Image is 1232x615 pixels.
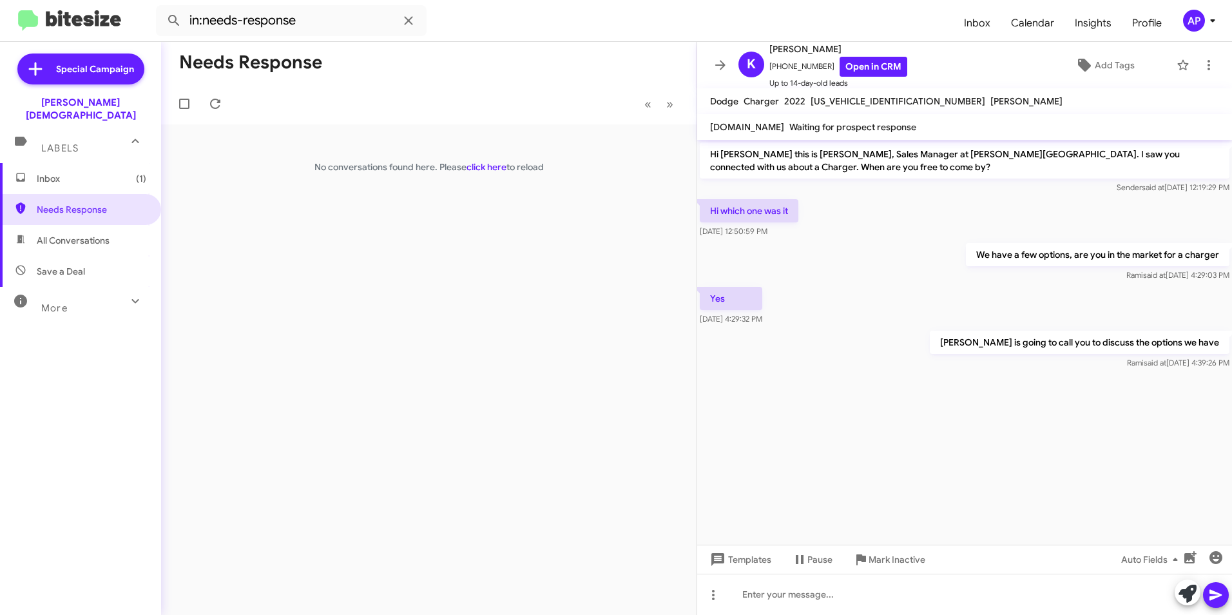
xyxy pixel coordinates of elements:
button: Previous [637,91,659,117]
span: » [666,96,673,112]
span: [PHONE_NUMBER] [769,57,907,77]
span: All Conversations [37,234,110,247]
button: AP [1172,10,1218,32]
span: Pause [807,548,833,571]
button: Auto Fields [1111,548,1193,571]
h1: Needs Response [179,52,322,73]
span: Add Tags [1095,54,1135,77]
p: We have a few options, are you in the market for a charger [966,243,1229,266]
span: Templates [707,548,771,571]
a: Inbox [954,5,1001,42]
button: Mark Inactive [843,548,936,571]
span: Sender [DATE] 12:19:29 PM [1117,182,1229,192]
span: Inbox [37,172,146,185]
a: Calendar [1001,5,1064,42]
span: [DATE] 4:29:32 PM [700,314,762,324]
span: Dodge [710,95,738,107]
span: « [644,96,651,112]
span: Special Campaign [56,63,134,75]
button: Templates [697,548,782,571]
span: [DATE] 12:50:59 PM [700,226,767,236]
button: Pause [782,548,843,571]
span: said at [1144,358,1166,367]
span: [US_VEHICLE_IDENTIFICATION_NUMBER] [811,95,985,107]
span: Needs Response [37,203,146,216]
span: Rami [DATE] 4:29:03 PM [1126,270,1229,280]
span: [DOMAIN_NAME] [710,121,784,133]
span: Labels [41,142,79,154]
button: Add Tags [1039,54,1170,77]
span: Save a Deal [37,265,85,278]
p: Hi [PERSON_NAME] this is [PERSON_NAME], Sales Manager at [PERSON_NAME][GEOGRAPHIC_DATA]. I saw yo... [700,142,1229,179]
div: AP [1183,10,1205,32]
p: Hi which one was it [700,199,798,222]
span: K [747,54,756,75]
nav: Page navigation example [637,91,681,117]
span: Charger [744,95,779,107]
span: (1) [136,172,146,185]
a: Profile [1122,5,1172,42]
span: Rami [DATE] 4:39:26 PM [1127,358,1229,367]
span: Mark Inactive [869,548,925,571]
p: No conversations found here. Please to reload [161,161,697,173]
span: [PERSON_NAME] [769,41,907,57]
span: said at [1142,182,1164,192]
a: click here [467,161,506,173]
span: More [41,302,68,314]
a: Insights [1064,5,1122,42]
span: said at [1143,270,1166,280]
a: Open in CRM [840,57,907,77]
span: Up to 14-day-old leads [769,77,907,90]
a: Special Campaign [17,54,144,84]
span: [PERSON_NAME] [990,95,1063,107]
p: [PERSON_NAME] is going to call you to discuss the options we have [930,331,1229,354]
button: Next [659,91,681,117]
span: Auto Fields [1121,548,1183,571]
span: Waiting for prospect response [789,121,916,133]
span: 2022 [784,95,805,107]
input: Search [156,5,427,36]
p: Yes [700,287,762,310]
